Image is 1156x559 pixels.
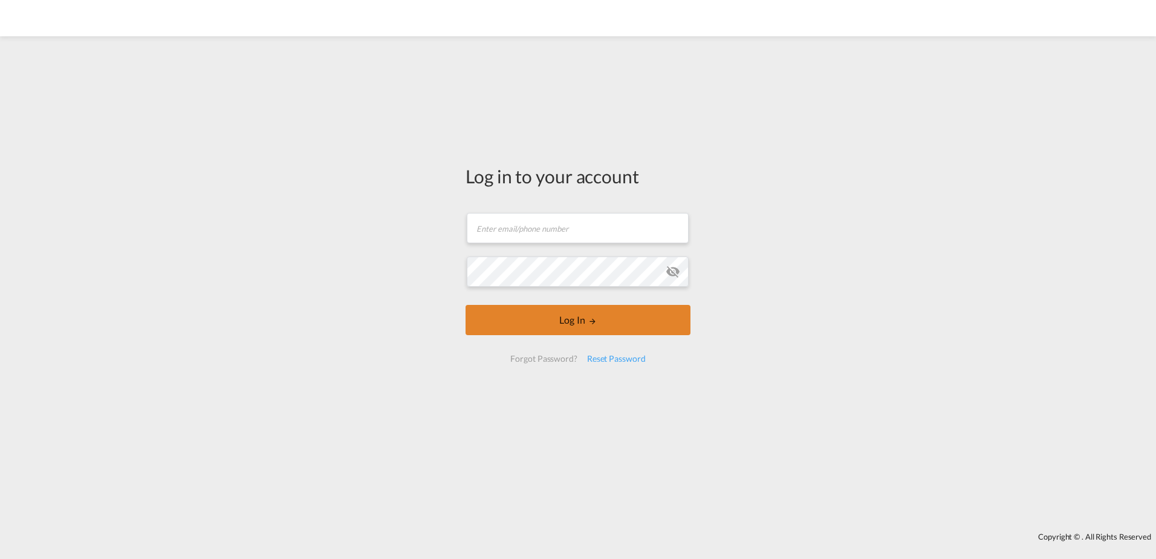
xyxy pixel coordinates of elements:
input: Enter email/phone number [467,213,689,243]
div: Forgot Password? [505,348,582,370]
button: LOGIN [466,305,690,335]
div: Reset Password [582,348,651,370]
div: Log in to your account [466,163,690,189]
md-icon: icon-eye-off [666,264,680,279]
